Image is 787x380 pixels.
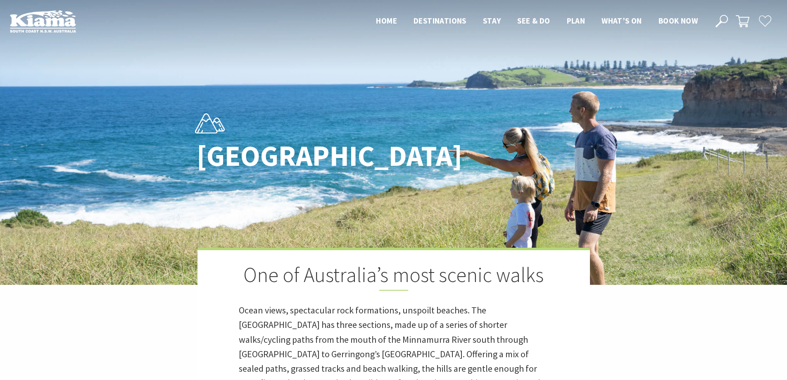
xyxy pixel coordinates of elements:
[197,140,430,172] h1: [GEOGRAPHIC_DATA]
[517,16,550,26] span: See & Do
[602,16,642,26] span: What’s On
[368,14,706,28] nav: Main Menu
[376,16,397,26] span: Home
[239,263,549,291] h2: One of Australia’s most scenic walks
[10,10,76,33] img: Kiama Logo
[567,16,585,26] span: Plan
[483,16,501,26] span: Stay
[659,16,698,26] span: Book now
[414,16,466,26] span: Destinations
